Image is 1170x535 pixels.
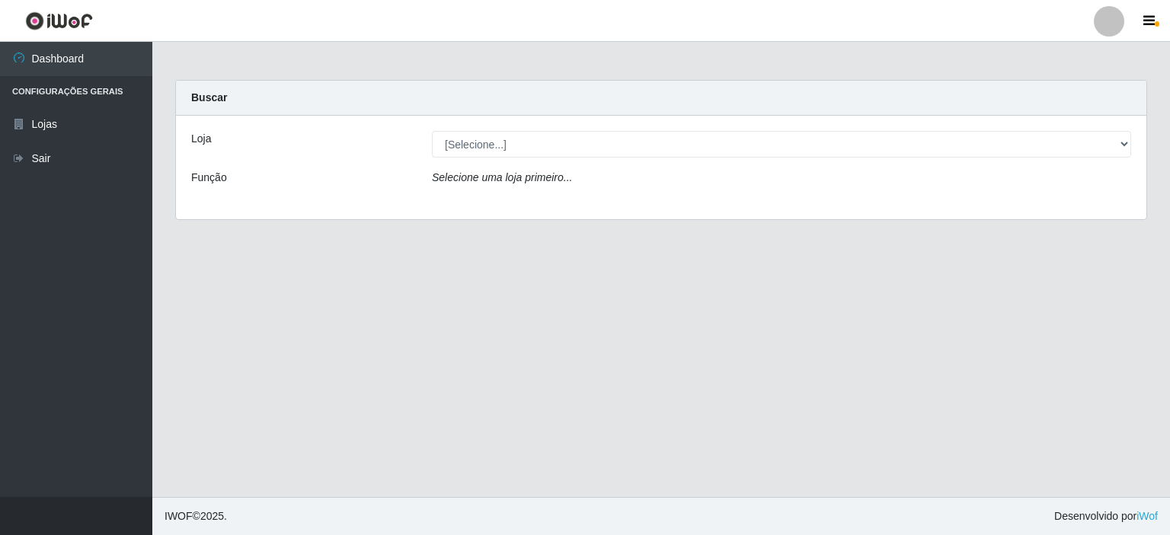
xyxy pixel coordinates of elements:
[165,510,193,522] span: IWOF
[191,131,211,147] label: Loja
[191,170,227,186] label: Função
[432,171,572,183] i: Selecione uma loja primeiro...
[1054,508,1158,524] span: Desenvolvido por
[1136,510,1158,522] a: iWof
[25,11,93,30] img: CoreUI Logo
[191,91,227,103] strong: Buscar
[165,508,227,524] span: © 2025 .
